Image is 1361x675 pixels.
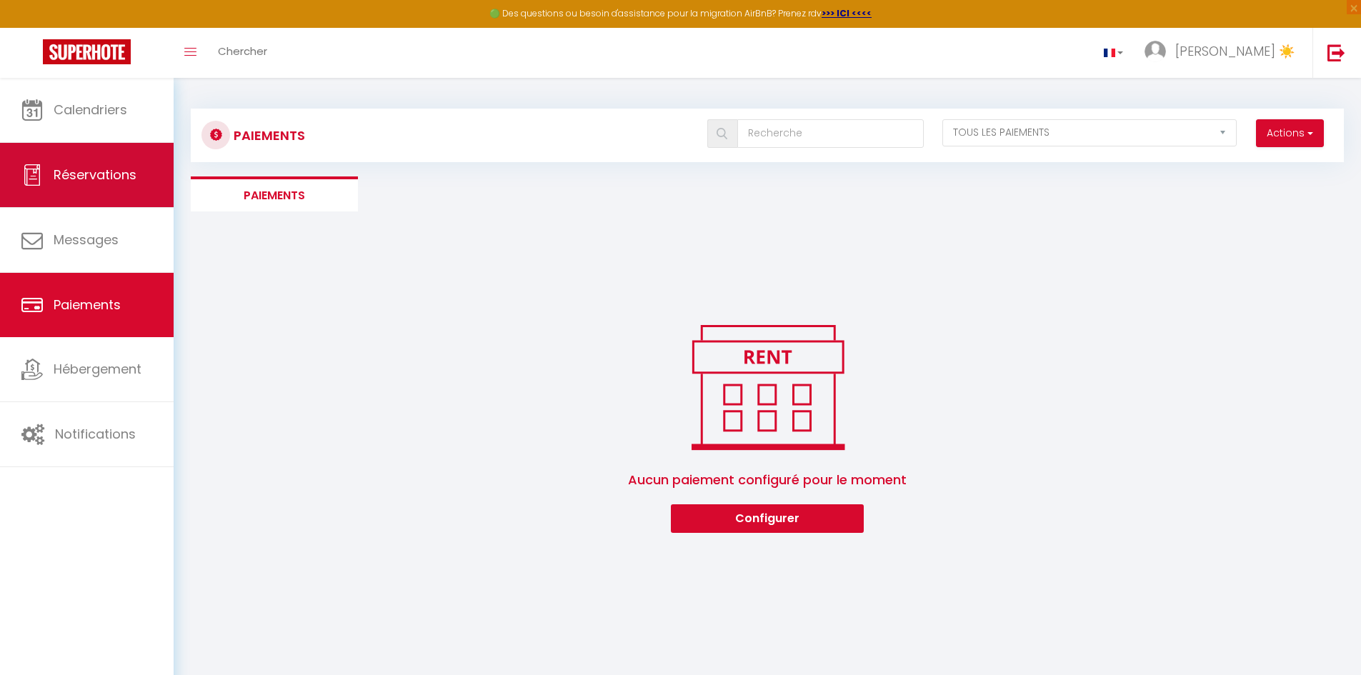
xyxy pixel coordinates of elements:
span: Hébergement [54,360,141,378]
button: Configurer [671,504,864,533]
span: Messages [54,231,119,249]
img: rent.png [677,319,859,456]
span: Notifications [55,425,136,443]
a: Chercher [207,28,278,78]
span: Réservations [54,166,136,184]
li: Paiements [191,176,358,211]
input: Recherche [737,119,924,148]
img: Super Booking [43,39,131,64]
a: >>> ICI <<<< [822,7,872,19]
span: Chercher [218,44,267,59]
h3: Paiements [234,119,305,151]
span: Aucun paiement configuré pour le moment [628,456,907,504]
button: Actions [1256,119,1324,148]
span: [PERSON_NAME] ☀️ [1175,42,1295,60]
a: ... [PERSON_NAME] ☀️ [1134,28,1312,78]
span: Calendriers [54,101,127,119]
span: Paiements [54,296,121,314]
img: logout [1327,44,1345,61]
img: ... [1145,41,1166,62]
